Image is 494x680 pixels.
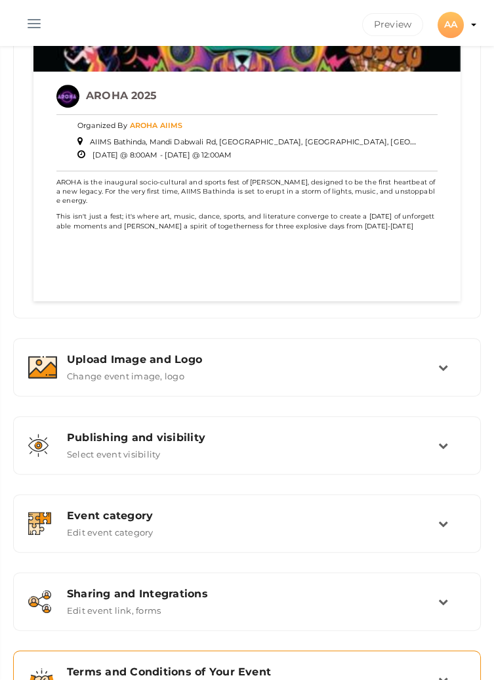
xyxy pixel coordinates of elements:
[20,606,474,618] a: Sharing and Integrations Edit event link, forms
[67,600,161,616] label: Edit event link, forms
[20,528,474,540] a: Event category Edit event category
[67,366,184,381] label: Change event image, logo
[28,356,57,379] img: image.svg
[90,137,472,146] span: AIIMS Bathinda, Mandi Dabwali Rd, [GEOGRAPHIC_DATA], [GEOGRAPHIC_DATA], [GEOGRAPHIC_DATA]
[67,522,154,538] label: Edit event category
[67,666,438,678] div: Terms and Conditions of Your Event
[67,444,161,459] label: Select event visibility
[438,18,464,30] profile-pic: AA
[28,590,51,613] img: sharing.svg
[438,12,464,38] div: AA
[56,85,79,108] img: UG3MQEGT_normal.jpeg
[56,212,438,231] p: This isn't just a fest; it's where art, music, dance, sports, and literature converge to create a...
[20,372,474,384] a: Upload Image and Logo Change event image, logo
[67,587,438,600] div: Sharing and Integrations
[67,509,438,522] div: Event category
[20,450,474,462] a: Publishing and visibility Select event visibility
[93,150,232,159] span: [DATE] @ 8:00AM - [DATE] @ 12:00AM
[28,512,51,535] img: category.svg
[130,121,183,130] span: AROHA AIIMS
[67,431,205,444] span: Publishing and visibility
[434,10,468,39] button: AA
[56,178,438,206] p: AROHA is the inaugural socio-cultural and sports fest of [PERSON_NAME], designed to be the first ...
[28,434,49,457] img: shared-vision.svg
[362,13,423,36] button: Preview
[86,89,157,102] span: AROHA 2025
[67,353,438,366] div: Upload Image and Logo
[77,121,127,131] label: Organized By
